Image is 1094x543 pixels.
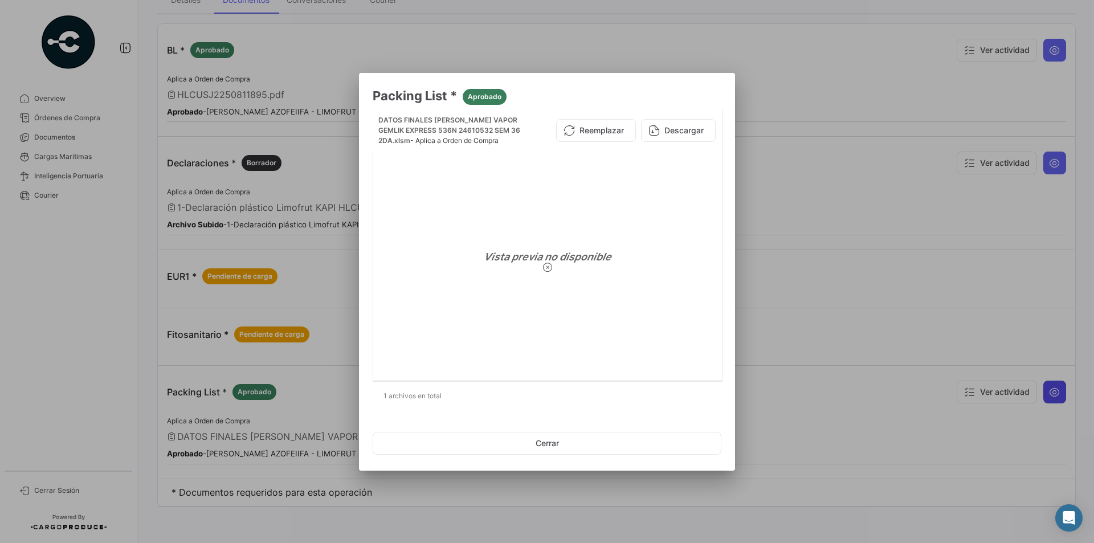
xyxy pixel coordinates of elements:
[378,148,717,376] div: Vista previa no disponible
[641,119,716,142] button: Descargar
[410,136,499,145] span: - Aplica a Orden de Compra
[373,382,721,410] div: 1 archivos en total
[373,432,721,455] button: Cerrar
[378,116,520,145] span: DATOS FINALES [PERSON_NAME] VAPOR GEMLIK EXPRESS 536N 24610532 SEM 36 2DA.xlsm
[468,92,501,102] span: Aprobado
[1055,504,1083,532] div: Abrir Intercom Messenger
[373,87,721,105] h3: Packing List *
[556,119,636,142] button: Reemplazar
